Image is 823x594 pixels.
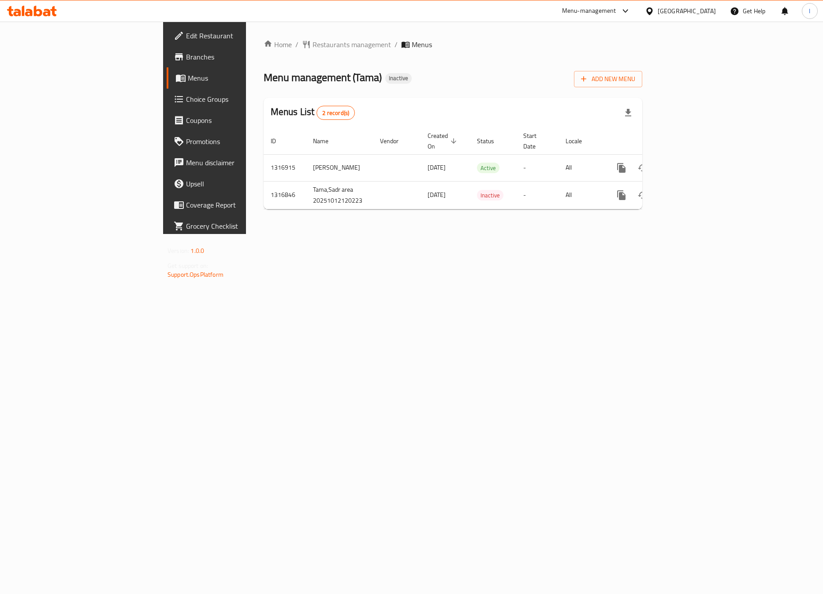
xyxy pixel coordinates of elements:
span: Vendor [380,136,410,146]
span: 2 record(s) [317,109,354,117]
span: Inactive [477,190,503,200]
button: Add New Menu [574,71,642,87]
span: Created On [428,130,459,152]
a: Support.OpsPlatform [168,269,223,280]
span: Restaurants management [313,39,391,50]
a: Grocery Checklist [167,215,301,237]
span: Status [477,136,506,146]
span: Version: [168,245,189,256]
span: Choice Groups [186,94,294,104]
div: Total records count [317,106,355,120]
a: Coupons [167,110,301,131]
span: Promotions [186,136,294,147]
span: Active [477,163,499,173]
span: Upsell [186,178,294,189]
td: Tama,Sadr area 20251012120223 [306,181,373,209]
a: Branches [167,46,301,67]
span: Menu disclaimer [186,157,294,168]
a: Edit Restaurant [167,25,301,46]
span: [DATE] [428,189,446,200]
button: more [611,157,632,178]
span: Menus [188,73,294,83]
span: Locale [566,136,593,146]
span: Inactive [385,74,412,82]
a: Coverage Report [167,194,301,215]
div: Menu-management [562,6,616,16]
div: [GEOGRAPHIC_DATA] [658,6,716,16]
button: Change Status [632,157,653,178]
span: Grocery Checklist [186,221,294,231]
table: enhanced table [264,128,703,209]
a: Menus [167,67,301,89]
th: Actions [604,128,703,155]
a: Menu disclaimer [167,152,301,173]
a: Upsell [167,173,301,194]
span: Coverage Report [186,200,294,210]
button: Change Status [632,185,653,206]
nav: breadcrumb [264,39,642,50]
td: All [559,181,604,209]
li: / [395,39,398,50]
span: Start Date [523,130,548,152]
span: Add New Menu [581,74,635,85]
div: Export file [618,102,639,123]
span: Get support on: [168,260,208,271]
span: Name [313,136,340,146]
span: ID [271,136,287,146]
a: Restaurants management [302,39,391,50]
td: [PERSON_NAME] [306,154,373,181]
td: - [516,154,559,181]
a: Choice Groups [167,89,301,110]
span: Branches [186,52,294,62]
span: Coupons [186,115,294,126]
span: [DATE] [428,162,446,173]
button: more [611,185,632,206]
div: Inactive [385,73,412,84]
span: l [809,6,810,16]
td: All [559,154,604,181]
h2: Menus List [271,105,355,120]
span: Edit Restaurant [186,30,294,41]
a: Promotions [167,131,301,152]
td: - [516,181,559,209]
span: 1.0.0 [190,245,204,256]
span: Menus [412,39,432,50]
span: Menu management ( Tama ) [264,67,382,87]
